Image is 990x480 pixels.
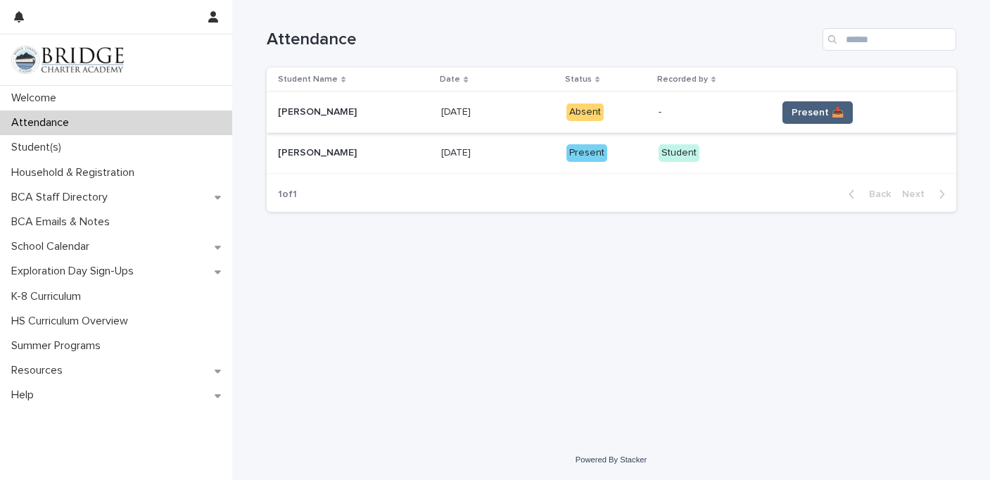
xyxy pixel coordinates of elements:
[6,240,101,253] p: School Calendar
[6,215,121,229] p: BCA Emails & Notes
[576,455,647,464] a: Powered By Stacker
[782,101,853,124] button: Present 📥
[6,116,80,130] p: Attendance
[659,144,699,162] div: Student
[566,144,607,162] div: Present
[657,72,708,87] p: Recorded by
[267,133,956,174] tr: [PERSON_NAME][PERSON_NAME] [DATE][DATE] PresentStudent
[896,188,956,201] button: Next
[440,72,460,87] p: Date
[861,189,891,199] span: Back
[6,290,92,303] p: K-8 Curriculum
[6,191,119,204] p: BCA Staff Directory
[792,106,844,120] span: Present 📥
[267,30,817,50] h1: Attendance
[441,103,474,118] p: [DATE]
[837,188,896,201] button: Back
[659,106,766,118] p: -
[11,46,124,74] img: V1C1m3IdTEidaUdm9Hs0
[6,315,139,328] p: HS Curriculum Overview
[441,144,474,159] p: [DATE]
[6,265,145,278] p: Exploration Day Sign-Ups
[902,189,933,199] span: Next
[6,389,45,402] p: Help
[278,144,360,159] p: [PERSON_NAME]
[6,339,112,353] p: Summer Programs
[565,72,592,87] p: Status
[278,103,360,118] p: [PERSON_NAME]
[566,103,604,121] div: Absent
[6,364,74,377] p: Resources
[267,92,956,133] tr: [PERSON_NAME][PERSON_NAME] [DATE][DATE] Absent-Present 📥
[267,177,308,212] p: 1 of 1
[6,91,68,105] p: Welcome
[823,28,956,51] input: Search
[278,72,338,87] p: Student Name
[6,141,72,154] p: Student(s)
[6,166,146,179] p: Household & Registration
